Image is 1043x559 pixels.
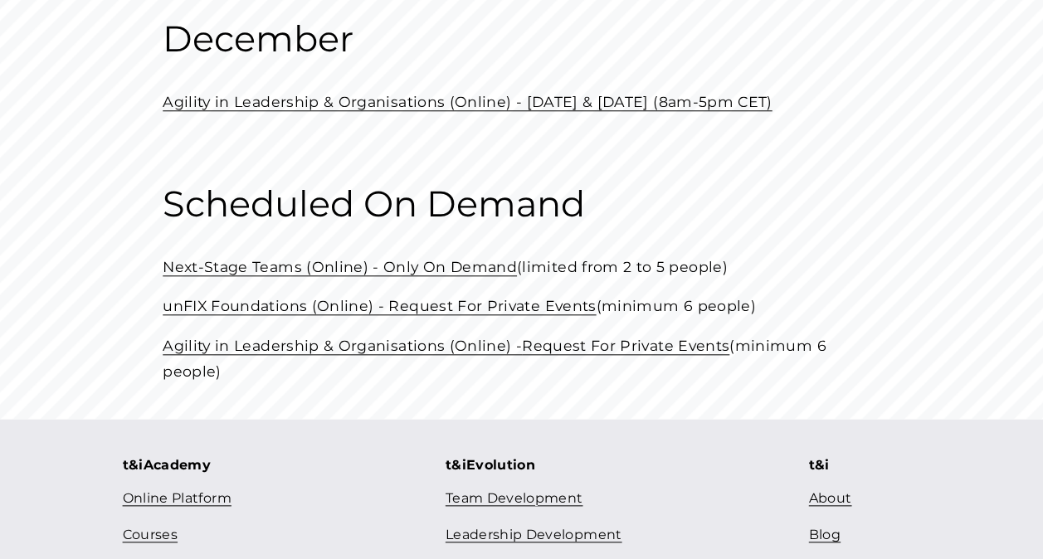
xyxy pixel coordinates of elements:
a: About [809,487,852,511]
a: Online Platform [123,487,232,511]
p: (minimum 6 people) [163,293,880,319]
h3: December [163,16,880,62]
p: (minimum 6 people) [163,333,880,385]
a: Courses [123,523,178,547]
strong: t&iAcademy [123,457,212,473]
a: Agility in Leadership & Organisations (Online) - [163,337,522,354]
a: Team Development [446,487,583,511]
a: unFIX Foundations (Online) - Request For Private Events [163,297,596,314]
p: (limited from 2 to 5 people) [163,254,880,280]
a: Leadership Development [446,523,622,547]
strong: t&i [809,457,830,473]
a: Blog [809,523,841,547]
h3: Scheduled On Demand [163,181,880,227]
a: Next-Stage Teams (Online) - Only On Demand [163,258,517,275]
strong: t&iEvolution [446,457,535,473]
a: Agility in Leadership & Organisations (Online) - [DATE] & [DATE] (8am-5pm CET) [163,93,772,110]
a: Request For Private Events [522,337,729,354]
